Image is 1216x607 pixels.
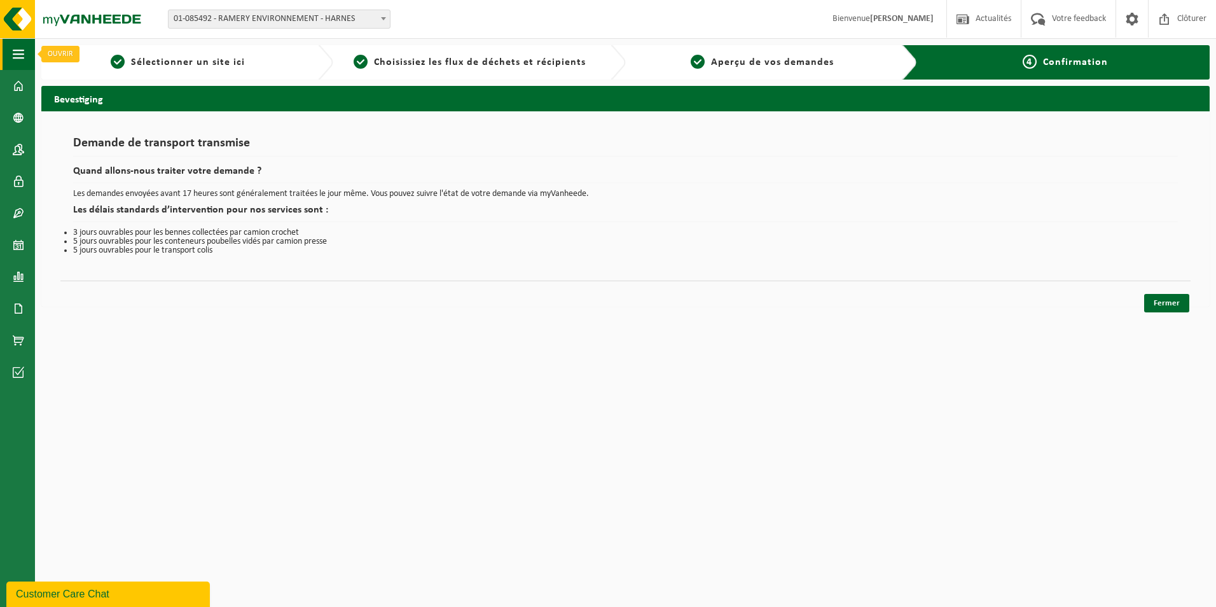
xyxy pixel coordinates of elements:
li: 3 jours ouvrables pour les bennes collectées par camion crochet [73,228,1178,237]
a: 3Aperçu de vos demandes [632,55,892,70]
span: Confirmation [1043,57,1108,67]
h2: Quand allons-nous traiter votre demande ? [73,166,1178,183]
span: 2 [354,55,368,69]
a: 2Choisissiez les flux de déchets et récipients [340,55,600,70]
span: 4 [1023,55,1037,69]
h2: Les délais standards d’intervention pour nos services sont : [73,205,1178,222]
h2: Bevestiging [41,86,1210,111]
span: 3 [691,55,705,69]
li: 5 jours ouvrables pour les conteneurs poubelles vidés par camion presse [73,237,1178,246]
span: Choisissiez les flux de déchets et récipients [374,57,586,67]
span: 01-085492 - RAMERY ENVIRONNEMENT - HARNES [169,10,390,28]
span: 01-085492 - RAMERY ENVIRONNEMENT - HARNES [168,10,390,29]
iframe: chat widget [6,579,212,607]
h1: Demande de transport transmise [73,137,1178,157]
span: 1 [111,55,125,69]
p: Les demandes envoyées avant 17 heures sont généralement traitées le jour même. Vous pouvez suivre... [73,190,1178,199]
span: Aperçu de vos demandes [711,57,834,67]
li: 5 jours ouvrables pour le transport colis [73,246,1178,255]
strong: [PERSON_NAME] [870,14,934,24]
a: 1Sélectionner un site ici [48,55,308,70]
a: Fermer [1144,294,1189,312]
span: Sélectionner un site ici [131,57,245,67]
